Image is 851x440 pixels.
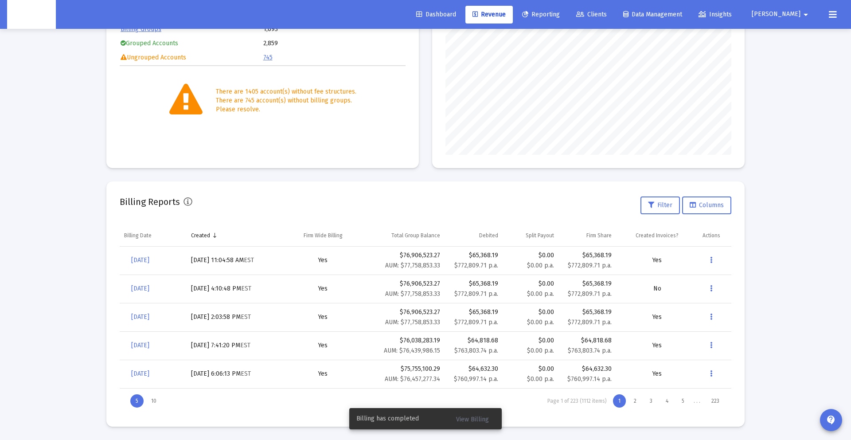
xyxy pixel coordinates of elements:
[576,11,607,18] span: Clients
[563,251,612,260] div: $65,368.19
[676,394,690,408] div: Page 5
[568,262,612,269] small: $772,809.71 p.a.
[690,398,704,405] div: . . .
[130,394,144,408] div: Display 5 items on page
[391,232,440,239] div: Total Group Balance
[263,23,405,36] td: 1,693
[636,232,679,239] div: Created Invoices?
[613,394,626,408] div: Page 1
[454,318,498,326] small: $772,809.71 p.a.
[616,225,698,246] td: Column Created Invoices?
[563,279,612,288] div: $65,368.19
[449,365,498,373] div: $64,632.30
[699,11,732,18] span: Insights
[454,347,498,354] small: $763,803.74 p.a.
[14,6,49,24] img: Dashboard
[216,96,356,105] div: There are 745 account(s) without billing groups.
[621,256,693,265] div: Yes
[367,279,440,299] div: $76,906,523.27
[131,370,149,377] span: [DATE]
[526,232,554,239] div: Split Payout
[191,313,279,322] div: [DATE] 2:03:58 PM
[568,290,612,298] small: $772,809.71 p.a.
[191,256,279,265] div: [DATE] 11:04:58 AM
[527,347,554,354] small: $0.00 p.a.
[191,369,279,378] div: [DATE] 6:06:13 PM
[628,394,642,408] div: Page 2
[367,336,440,355] div: $76,038,283.19
[449,251,498,260] div: $65,368.19
[409,6,463,24] a: Dashboard
[191,341,279,350] div: [DATE] 7:41:20 PM
[706,394,725,408] div: Page 223
[287,313,359,322] div: Yes
[241,370,251,377] small: EST
[131,342,149,349] span: [DATE]
[120,225,731,413] div: Data grid
[120,389,731,413] div: Page Navigation
[621,369,693,378] div: Yes
[146,394,162,408] div: Display 10 items on page
[507,308,554,327] div: $0.00
[124,251,156,269] a: [DATE]
[563,365,612,373] div: $64,632.30
[698,225,731,246] td: Column Actions
[644,394,658,408] div: Page 3
[287,341,359,350] div: Yes
[304,232,343,239] div: Firm Wide Billing
[527,318,554,326] small: $0.00 p.a.
[191,284,279,293] div: [DATE] 4:10:48 PM
[563,308,612,317] div: $65,368.19
[527,290,554,298] small: $0.00 p.a.
[741,5,822,23] button: [PERSON_NAME]
[507,251,554,270] div: $0.00
[241,285,251,292] small: EST
[124,337,156,354] a: [DATE]
[515,6,567,24] a: Reporting
[800,6,811,24] mat-icon: arrow_drop_down
[648,201,672,209] span: Filter
[385,262,440,269] small: AUM: $77,758,853.33
[507,365,554,384] div: $0.00
[527,375,554,383] small: $0.00 p.a.
[244,256,254,264] small: EST
[216,87,356,96] div: There are 1405 account(s) without fee structures.
[367,365,440,384] div: $75,755,100.29
[569,6,614,24] a: Clients
[752,11,800,18] span: [PERSON_NAME]
[385,318,440,326] small: AUM: $77,758,853.33
[621,341,693,350] div: Yes
[690,201,724,209] span: Columns
[568,318,612,326] small: $772,809.71 p.a.
[567,375,612,383] small: $760,997.14 p.a.
[623,11,682,18] span: Data Management
[445,225,502,246] td: Column Debited
[454,290,498,298] small: $772,809.71 p.a.
[131,285,149,292] span: [DATE]
[586,232,612,239] div: Firm Share
[241,313,251,321] small: EST
[287,284,359,293] div: Yes
[131,256,149,264] span: [DATE]
[826,415,836,425] mat-icon: contact_support
[703,232,720,239] div: Actions
[124,308,156,326] a: [DATE]
[479,232,498,239] div: Debited
[454,262,498,269] small: $772,809.71 p.a.
[547,398,607,405] div: Page 1 of 223 (1112 items)
[124,232,152,239] div: Billing Date
[568,347,612,354] small: $763,803.74 p.a.
[616,6,689,24] a: Data Management
[263,54,273,61] a: 745
[449,411,496,427] button: View Billing
[191,232,210,239] div: Created
[283,225,363,246] td: Column Firm Wide Billing
[121,37,262,50] td: Grouped Accounts
[287,369,359,378] div: Yes
[124,365,156,383] a: [DATE]
[527,262,554,269] small: $0.00 p.a.
[660,394,674,408] div: Page 4
[385,375,440,383] small: AUM: $76,457,277.34
[356,414,419,423] span: Billing has completed
[263,37,405,50] td: 2,859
